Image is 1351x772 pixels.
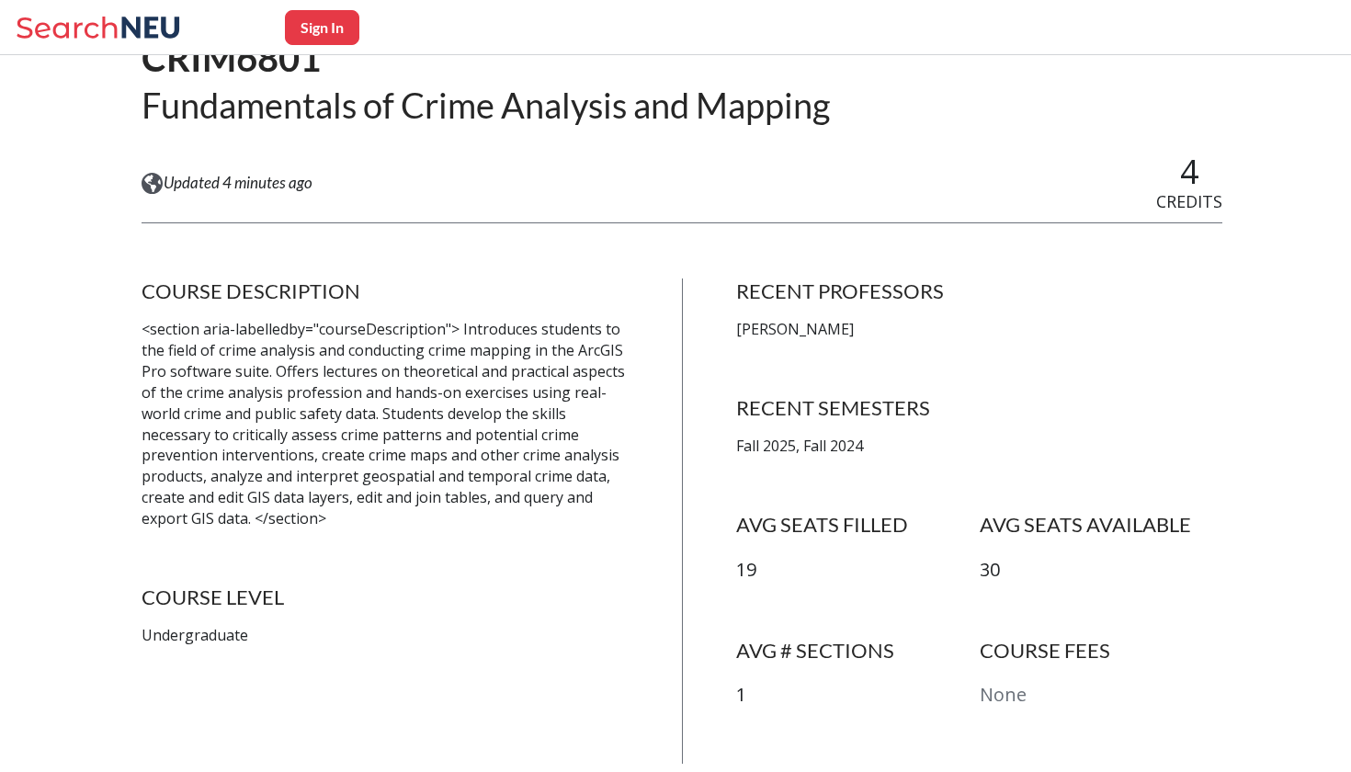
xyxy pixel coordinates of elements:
h1: CRIM6801 [142,35,830,82]
p: <section aria-labelledby="courseDescription"> Introduces students to the field of crime analysis ... [142,319,628,529]
h4: AVG SEATS FILLED [736,512,980,538]
span: 4 [1180,149,1199,194]
h4: RECENT SEMESTERS [736,395,1222,421]
p: Undergraduate [142,625,628,646]
h4: COURSE LEVEL [142,585,628,610]
p: [PERSON_NAME] [736,319,1222,340]
p: 30 [980,557,1223,584]
p: Fall 2025, Fall 2024 [736,436,1222,457]
button: Sign In [285,10,359,45]
h2: Fundamentals of Crime Analysis and Mapping [142,83,830,128]
h4: COURSE DESCRIPTION [142,278,628,304]
h4: AVG # SECTIONS [736,638,980,664]
span: CREDITS [1156,190,1222,212]
p: None [980,682,1223,709]
h4: RECENT PROFESSORS [736,278,1222,304]
span: Updated 4 minutes ago [164,173,312,193]
h4: AVG SEATS AVAILABLE [980,512,1223,538]
p: 1 [736,682,980,709]
h4: COURSE FEES [980,638,1223,664]
p: 19 [736,557,980,584]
